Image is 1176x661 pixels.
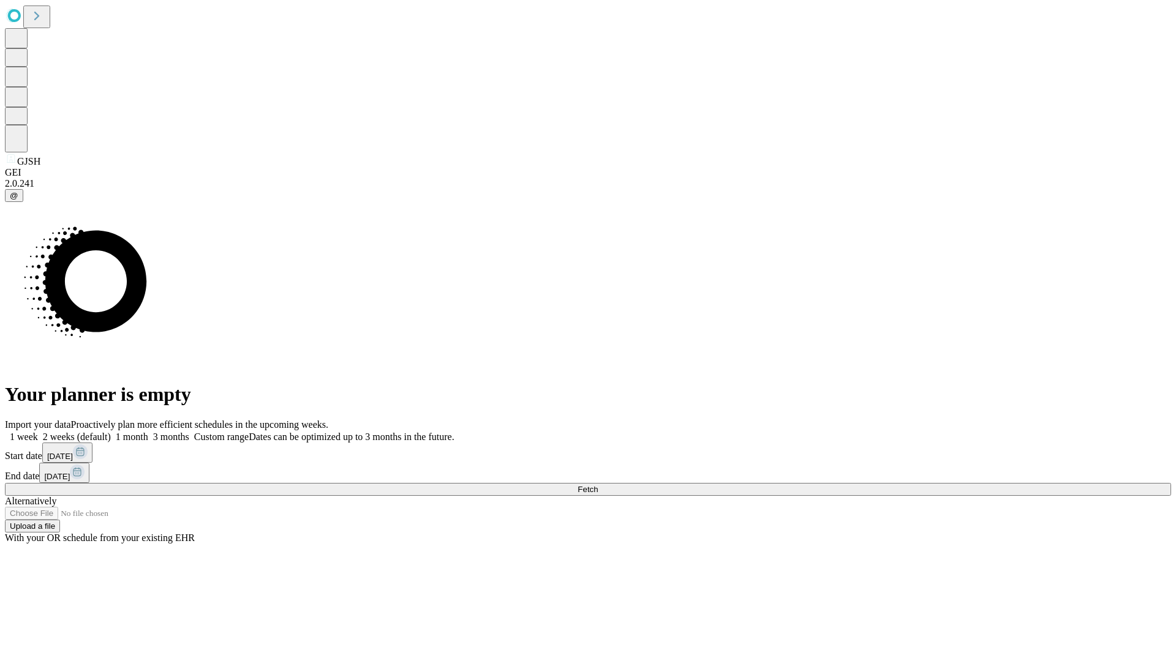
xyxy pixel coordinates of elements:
button: Upload a file [5,520,60,532]
div: Start date [5,443,1171,463]
span: Import your data [5,419,71,430]
button: Fetch [5,483,1171,496]
span: Custom range [194,431,249,442]
div: GEI [5,167,1171,178]
span: 1 month [116,431,148,442]
span: 1 week [10,431,38,442]
span: GJSH [17,156,40,166]
span: Fetch [578,485,598,494]
span: [DATE] [47,452,73,461]
span: Proactively plan more efficient schedules in the upcoming weeks. [71,419,328,430]
span: 3 months [153,431,189,442]
div: End date [5,463,1171,483]
div: 2.0.241 [5,178,1171,189]
span: 2 weeks (default) [43,431,111,442]
span: With your OR schedule from your existing EHR [5,532,195,543]
span: @ [10,191,18,200]
span: [DATE] [44,472,70,481]
h1: Your planner is empty [5,383,1171,406]
button: [DATE] [39,463,89,483]
button: @ [5,189,23,202]
button: [DATE] [42,443,92,463]
span: Alternatively [5,496,56,506]
span: Dates can be optimized up to 3 months in the future. [249,431,454,442]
